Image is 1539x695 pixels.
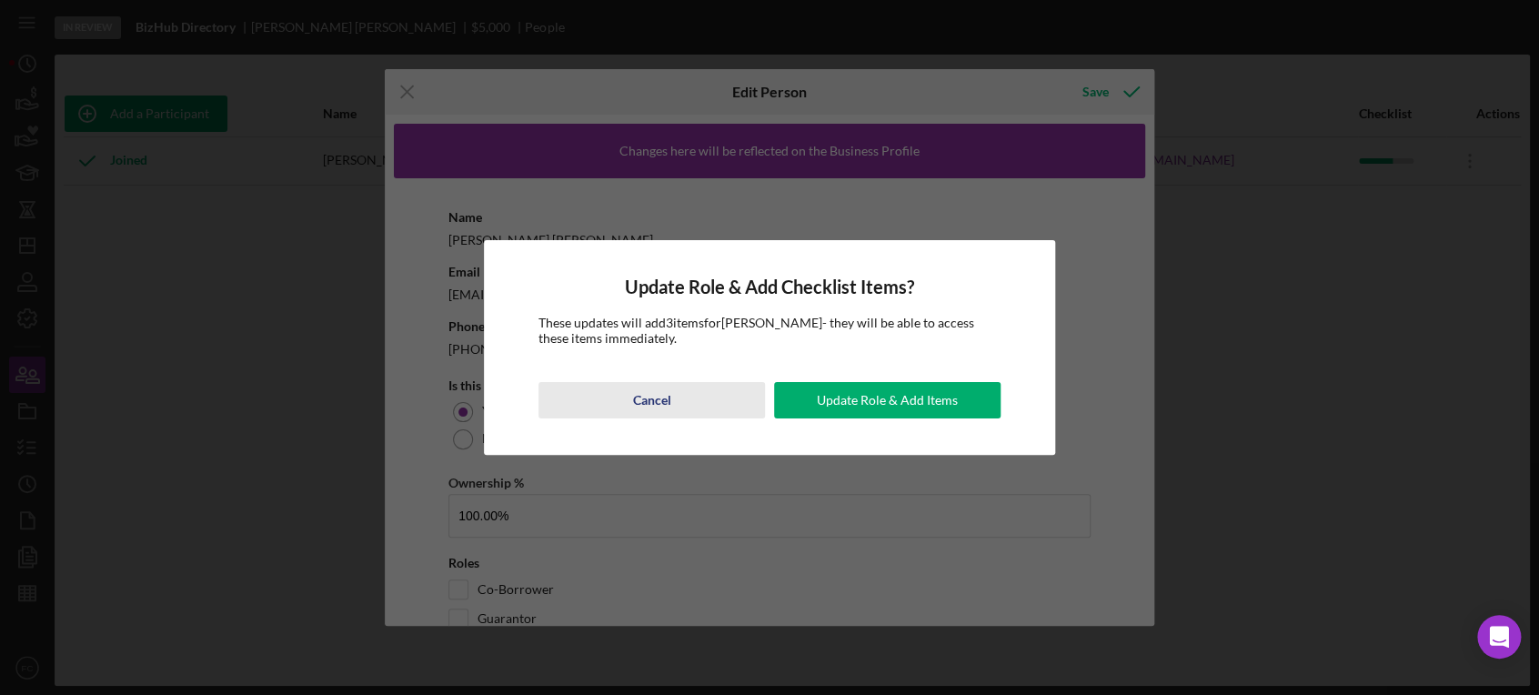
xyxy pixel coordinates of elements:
h4: Update Role & Add Checklist Items? [538,277,1001,297]
div: Update Role & Add Items [817,382,958,418]
button: Update Role & Add Items [774,382,1001,418]
div: Open Intercom Messenger [1477,615,1521,659]
div: These updates will add 3 item s for [PERSON_NAME] - they will be able to access these items immed... [538,316,1001,345]
button: Cancel [538,382,765,418]
div: Cancel [633,382,671,418]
